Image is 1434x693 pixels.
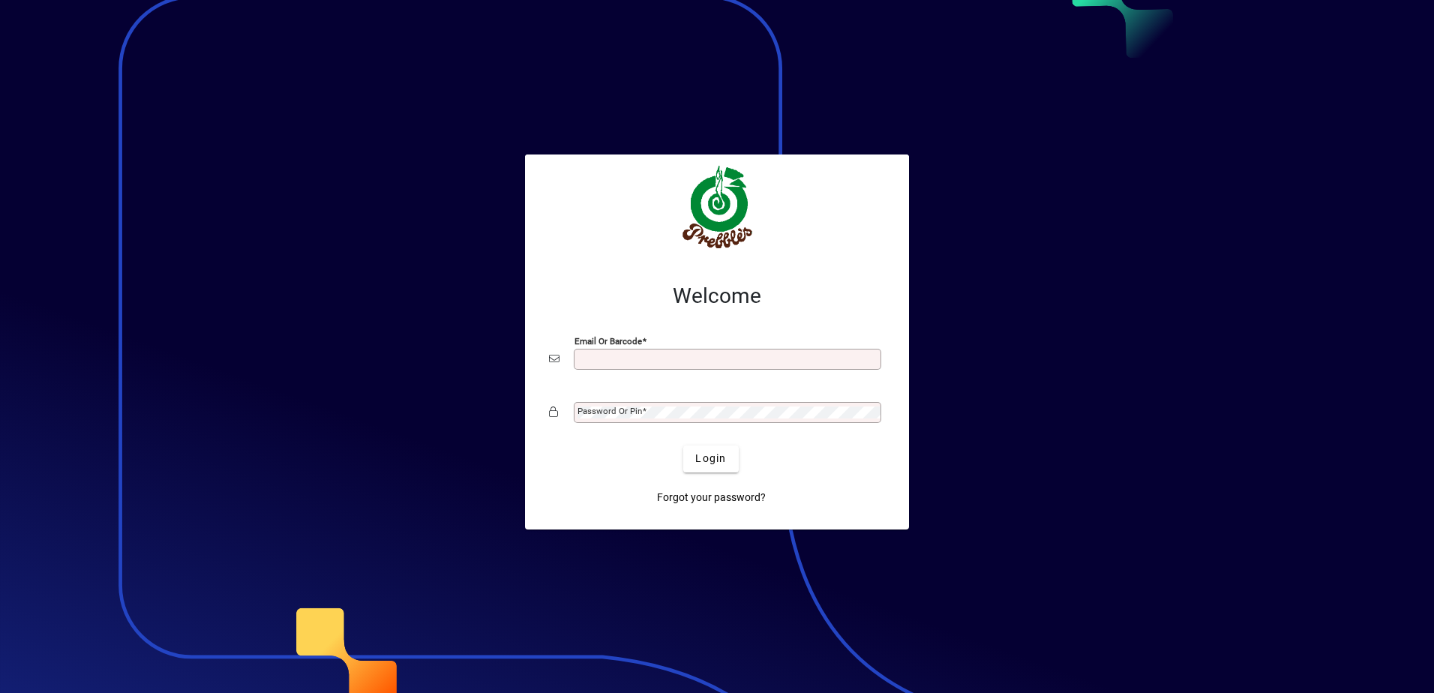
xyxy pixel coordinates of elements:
button: Login [683,445,738,472]
a: Forgot your password? [651,484,772,511]
span: Login [695,451,726,466]
h2: Welcome [549,283,885,309]
mat-label: Email or Barcode [574,335,642,346]
span: Forgot your password? [657,490,766,505]
mat-label: Password or Pin [577,406,642,416]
